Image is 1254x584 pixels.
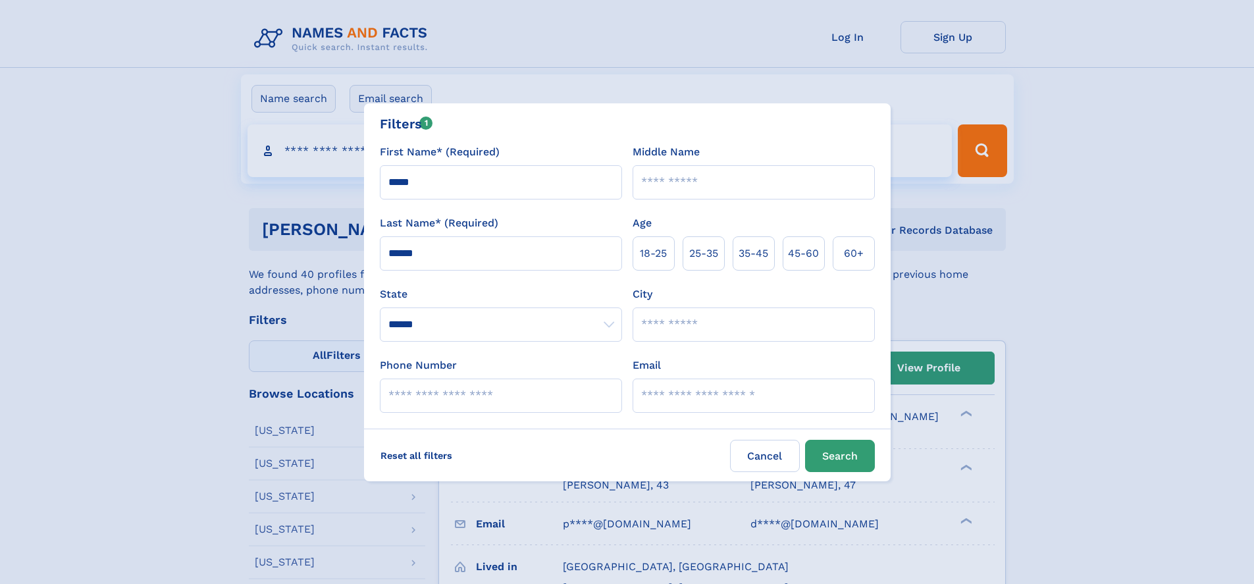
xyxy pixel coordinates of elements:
[844,246,864,261] span: 60+
[730,440,800,472] label: Cancel
[633,215,652,231] label: Age
[380,215,498,231] label: Last Name* (Required)
[380,358,457,373] label: Phone Number
[640,246,667,261] span: 18‑25
[739,246,768,261] span: 35‑45
[380,144,500,160] label: First Name* (Required)
[372,440,461,471] label: Reset all filters
[380,114,433,134] div: Filters
[788,246,819,261] span: 45‑60
[805,440,875,472] button: Search
[689,246,718,261] span: 25‑35
[633,286,652,302] label: City
[633,144,700,160] label: Middle Name
[633,358,661,373] label: Email
[380,286,622,302] label: State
